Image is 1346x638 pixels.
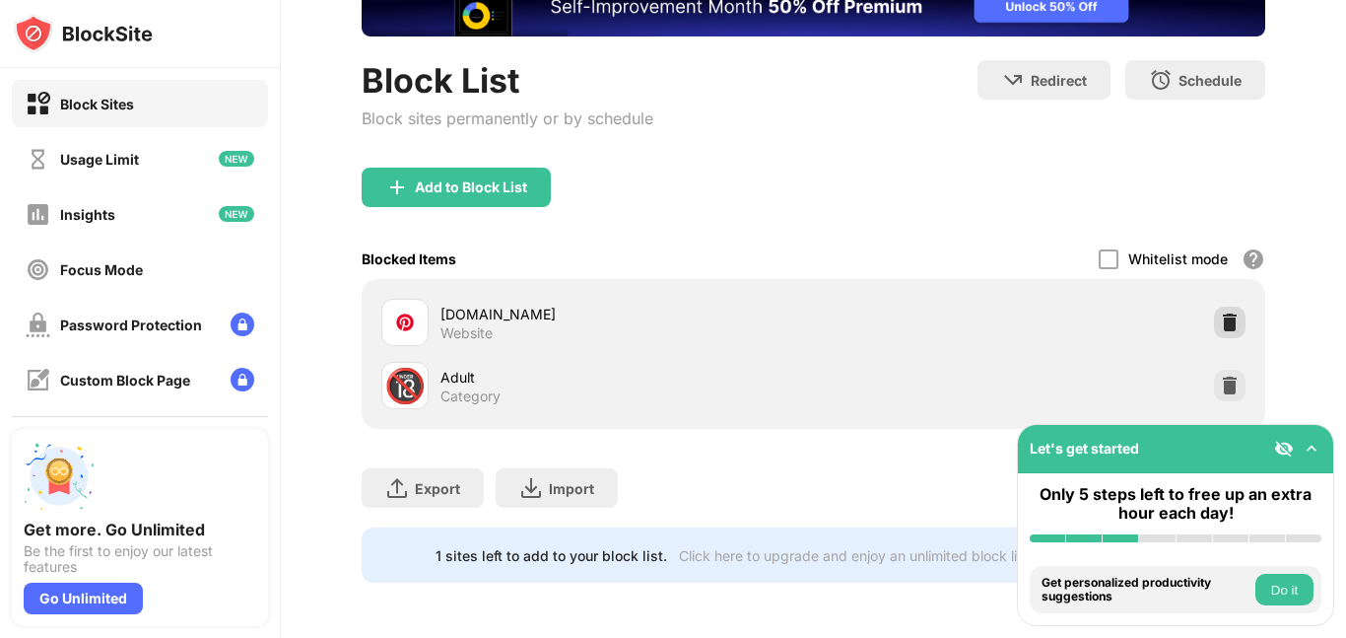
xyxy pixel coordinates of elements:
img: focus-off.svg [26,257,50,282]
button: Do it [1255,574,1313,605]
div: Only 5 steps left to free up an extra hour each day! [1030,485,1321,523]
div: Get more. Go Unlimited [24,520,256,539]
div: Block sites permanently or by schedule [362,108,653,128]
div: Add to Block List [415,179,527,195]
div: Blocked Items [362,250,456,267]
div: Click here to upgrade and enjoy an unlimited block list. [679,547,1033,564]
img: lock-menu.svg [231,368,254,391]
div: [DOMAIN_NAME] [440,304,814,324]
img: time-usage-off.svg [26,147,50,172]
div: Password Protection [60,317,202,333]
div: Be the first to enjoy our latest features [24,543,256,575]
div: Block List [362,60,653,101]
div: Go Unlimited [24,583,143,614]
img: new-icon.svg [219,206,254,222]
div: Category [440,388,501,405]
div: Let's get started [1030,440,1139,457]
img: customize-block-page-off.svg [26,368,50,392]
img: push-unlimited.svg [24,441,95,512]
img: eye-not-visible.svg [1274,439,1294,459]
div: Whitelist mode [1128,250,1228,267]
div: Export [415,480,460,497]
img: new-icon.svg [219,151,254,167]
div: Custom Block Page [60,372,190,389]
div: Focus Mode [60,261,143,278]
img: insights-off.svg [26,202,50,227]
div: Get personalized productivity suggestions [1042,576,1250,604]
div: Redirect [1031,72,1087,89]
div: 1 sites left to add to your block list. [436,547,667,564]
div: Schedule [1178,72,1242,89]
img: block-on.svg [26,92,50,116]
img: logo-blocksite.svg [14,14,153,53]
img: favicons [393,311,417,334]
div: Block Sites [60,96,134,112]
img: lock-menu.svg [231,313,254,336]
div: 🔞 [384,366,426,406]
img: omni-setup-toggle.svg [1302,439,1321,459]
div: Website [440,324,493,342]
div: Insights [60,206,115,223]
div: Import [549,480,594,497]
div: Adult [440,367,814,388]
img: password-protection-off.svg [26,313,50,337]
div: Usage Limit [60,151,139,168]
